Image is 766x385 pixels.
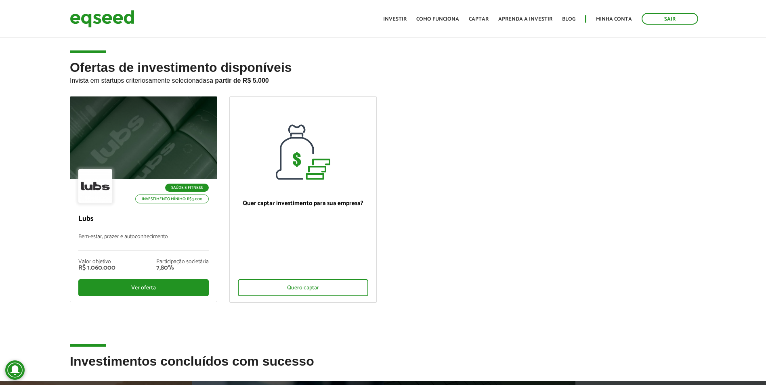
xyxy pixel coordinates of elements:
[70,354,696,381] h2: Investimentos concluídos com sucesso
[562,17,575,22] a: Blog
[78,259,115,265] div: Valor objetivo
[156,259,209,265] div: Participação societária
[498,17,552,22] a: Aprenda a investir
[238,279,368,296] div: Quero captar
[210,77,269,84] strong: a partir de R$ 5.000
[78,215,209,224] p: Lubs
[596,17,632,22] a: Minha conta
[70,75,696,84] p: Invista em startups criteriosamente selecionadas
[229,96,377,303] a: Quer captar investimento para sua empresa? Quero captar
[165,184,209,192] p: Saúde e Fitness
[238,200,368,207] p: Quer captar investimento para sua empresa?
[70,96,217,302] a: Saúde e Fitness Investimento mínimo: R$ 5.000 Lubs Bem-estar, prazer e autoconhecimento Valor obj...
[469,17,489,22] a: Captar
[156,265,209,271] div: 7,80%
[135,195,209,203] p: Investimento mínimo: R$ 5.000
[642,13,698,25] a: Sair
[78,234,209,251] p: Bem-estar, prazer e autoconhecimento
[78,279,209,296] div: Ver oferta
[383,17,407,22] a: Investir
[70,8,134,29] img: EqSeed
[78,265,115,271] div: R$ 1.060.000
[70,61,696,96] h2: Ofertas de investimento disponíveis
[416,17,459,22] a: Como funciona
